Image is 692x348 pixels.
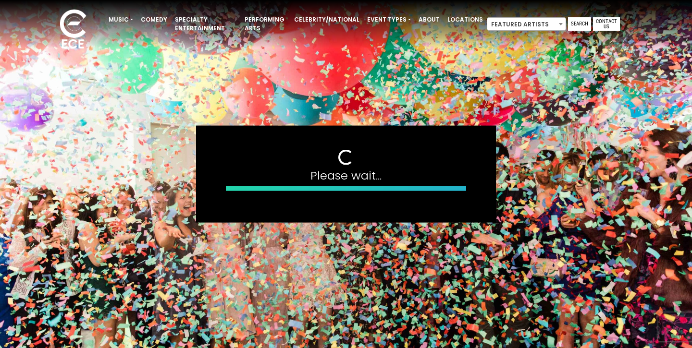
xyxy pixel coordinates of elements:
a: Performing Arts [241,12,290,36]
a: Contact Us [593,17,620,31]
span: Featured Artists [487,17,566,31]
a: Celebrity/National [290,12,363,28]
h4: Please wait... [226,168,466,182]
a: Music [105,12,137,28]
span: Featured Artists [487,18,566,31]
a: About [415,12,444,28]
a: Search [568,17,591,31]
a: Comedy [137,12,171,28]
a: Specialty Entertainment [171,12,241,36]
img: ece_new_logo_whitev2-1.png [49,7,97,53]
a: Locations [444,12,487,28]
a: Event Types [363,12,415,28]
